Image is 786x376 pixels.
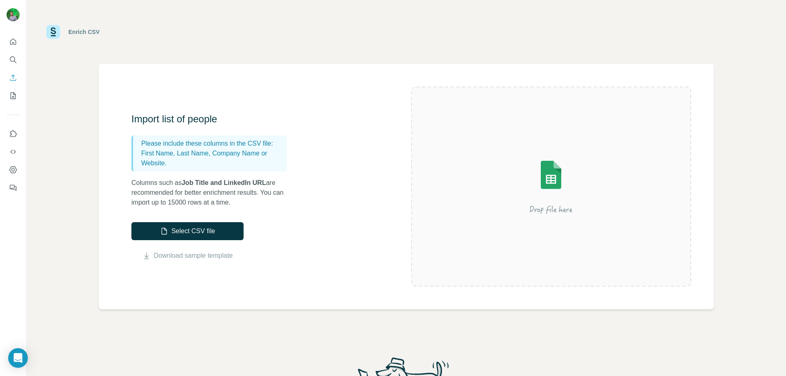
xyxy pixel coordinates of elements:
button: Search [7,52,20,67]
button: Use Surfe on LinkedIn [7,126,20,141]
img: Avatar [7,8,20,21]
button: Dashboard [7,162,20,177]
div: Open Intercom Messenger [8,348,28,368]
h3: Import list of people [131,113,295,126]
button: Use Surfe API [7,144,20,159]
button: Quick start [7,34,20,49]
img: Surfe Logo [46,25,60,39]
div: Enrich CSV [68,28,99,36]
button: Feedback [7,180,20,195]
p: Columns such as are recommended for better enrichment results. You can import up to 15000 rows at... [131,178,295,207]
button: Select CSV file [131,222,244,240]
p: First Name, Last Name, Company Name or Website. [141,149,284,168]
a: Download sample template [154,251,233,261]
button: Download sample template [131,251,244,261]
img: Surfe Illustration - Drop file here or select below [477,137,625,236]
p: Please include these columns in the CSV file: [141,139,284,149]
span: Job Title and LinkedIn URL [182,179,266,186]
button: Enrich CSV [7,70,20,85]
button: My lists [7,88,20,103]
